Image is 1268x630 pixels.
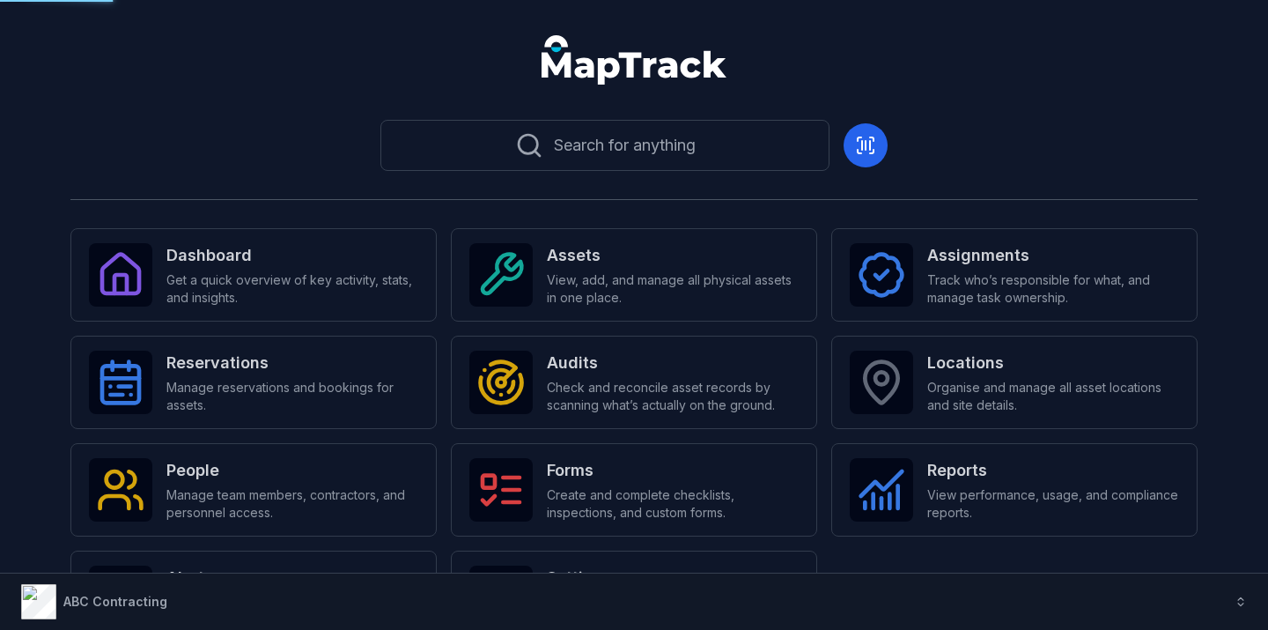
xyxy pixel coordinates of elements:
[166,486,418,522] span: Manage team members, contractors, and personnel access.
[451,336,817,429] a: AuditsCheck and reconcile asset records by scanning what’s actually on the ground.
[927,458,1179,483] strong: Reports
[166,243,418,268] strong: Dashboard
[831,336,1198,429] a: LocationsOrganise and manage all asset locations and site details.
[547,351,799,375] strong: Audits
[547,243,799,268] strong: Assets
[166,458,418,483] strong: People
[547,566,799,590] strong: Settings
[547,486,799,522] span: Create and complete checklists, inspections, and custom forms.
[927,379,1179,414] span: Organise and manage all asset locations and site details.
[70,336,437,429] a: ReservationsManage reservations and bookings for assets.
[451,443,817,537] a: FormsCreate and complete checklists, inspections, and custom forms.
[927,351,1179,375] strong: Locations
[547,379,799,414] span: Check and reconcile asset records by scanning what’s actually on the ground.
[63,594,167,609] strong: ABC Contracting
[166,379,418,414] span: Manage reservations and bookings for assets.
[831,228,1198,322] a: AssignmentsTrack who’s responsible for what, and manage task ownership.
[831,443,1198,537] a: ReportsView performance, usage, and compliance reports.
[70,228,437,322] a: DashboardGet a quick overview of key activity, stats, and insights.
[166,566,418,590] strong: Alerts
[70,443,437,537] a: PeopleManage team members, contractors, and personnel access.
[554,133,696,158] span: Search for anything
[166,351,418,375] strong: Reservations
[380,120,829,171] button: Search for anything
[166,271,418,307] span: Get a quick overview of key activity, stats, and insights.
[513,35,755,85] nav: Global
[451,228,817,322] a: AssetsView, add, and manage all physical assets in one place.
[547,458,799,483] strong: Forms
[927,271,1179,307] span: Track who’s responsible for what, and manage task ownership.
[547,271,799,307] span: View, add, and manage all physical assets in one place.
[927,486,1179,522] span: View performance, usage, and compliance reports.
[927,243,1179,268] strong: Assignments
